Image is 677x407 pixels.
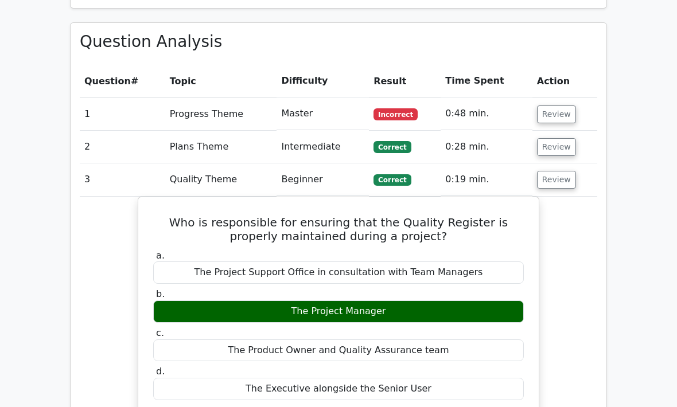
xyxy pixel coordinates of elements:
span: d. [156,366,165,377]
div: The Executive alongside the Senior User [153,378,524,401]
td: Plans Theme [165,131,277,164]
div: The Project Manager [153,301,524,323]
span: Correct [373,142,411,153]
span: Incorrect [373,109,418,120]
h5: Who is responsible for ensuring that the Quality Register is properly maintained during a project? [152,216,525,244]
th: Result [369,65,441,98]
div: The Project Support Office in consultation with Team Managers [153,262,524,284]
td: Progress Theme [165,98,277,131]
th: Action [532,65,597,98]
button: Review [537,171,576,189]
td: 0:19 min. [441,164,532,197]
td: 1 [80,98,165,131]
span: b. [156,289,165,300]
button: Review [537,106,576,124]
th: Difficulty [277,65,369,98]
span: Correct [373,175,411,186]
button: Review [537,139,576,156]
span: Question [84,76,131,87]
th: Topic [165,65,277,98]
h3: Question Analysis [80,33,597,52]
th: Time Spent [441,65,532,98]
td: Beginner [277,164,369,197]
span: a. [156,251,165,261]
td: 0:48 min. [441,98,532,131]
td: Intermediate [277,131,369,164]
td: 2 [80,131,165,164]
td: 0:28 min. [441,131,532,164]
td: Master [277,98,369,131]
td: 3 [80,164,165,197]
div: The Product Owner and Quality Assurance team [153,340,524,362]
td: Quality Theme [165,164,277,197]
span: c. [156,328,164,339]
th: # [80,65,165,98]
